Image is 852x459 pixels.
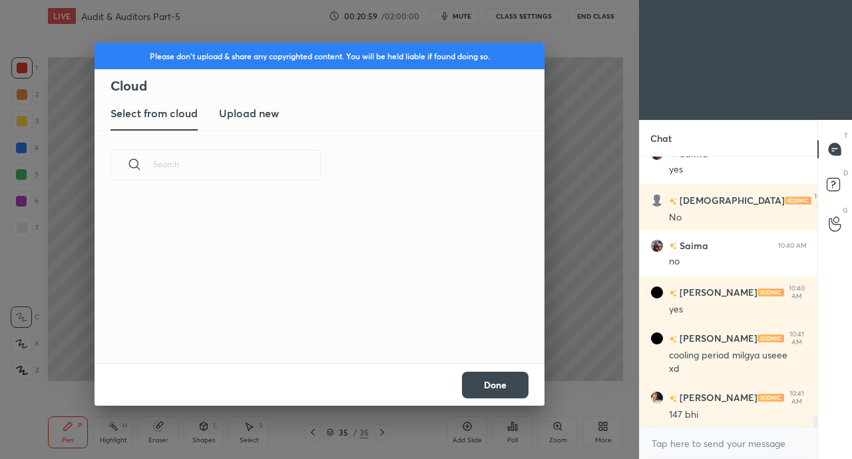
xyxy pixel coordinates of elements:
p: Chat [640,121,682,156]
div: yes [669,163,807,177]
img: no-rating-badge.077c3623.svg [669,242,677,250]
img: iconic-light.a09c19a4.png [785,197,811,205]
img: 8d0057fe0abd4458b08cf7e5882c8aef.jpg [650,239,664,252]
p: T [844,131,848,141]
div: 147 bhi [669,408,807,422]
div: no [669,255,807,268]
div: 10:41 AM [787,330,807,346]
img: iconic-light.a09c19a4.png [757,334,784,342]
img: a9a36ad404b848f0839039eb96bd6d13.jpg [650,391,664,404]
h6: [PERSON_NAME] [677,391,757,405]
div: No [669,211,807,225]
img: no-rating-badge.077c3623.svg [669,290,677,297]
h2: Cloud [110,77,544,95]
h6: [PERSON_NAME] [677,332,757,346]
div: xd [669,362,807,376]
p: G [843,205,848,215]
img: iconic-light.a09c19a4.png [757,288,784,296]
div: Please don't upload & share any copyrighted content. You will be held liable if found doing so. [95,43,544,69]
img: no-rating-badge.077c3623.svg [669,336,677,343]
div: grid [95,195,529,363]
img: no-rating-badge.077c3623.svg [669,198,677,205]
h6: [DEMOGRAPHIC_DATA] [677,194,785,208]
h6: Saima [677,238,708,252]
div: grid [640,157,817,428]
h6: [PERSON_NAME] [677,286,757,300]
div: 10:40 AM [787,284,807,300]
img: no-rating-badge.077c3623.svg [669,395,677,402]
img: default.png [650,194,664,207]
div: 10:41 AM [787,390,807,406]
div: yes [669,303,807,316]
img: 62926b773acf452eba01c796c3415993.jpg [650,286,664,299]
div: 10:40 AM [778,242,807,250]
h3: Select from cloud [110,105,198,121]
input: Search [153,136,321,193]
img: iconic-light.a09c19a4.png [757,394,784,402]
h3: Upload new [219,105,279,121]
button: Done [462,372,529,398]
p: D [843,168,848,178]
div: cooling period milgya useee [669,349,807,362]
img: 62926b773acf452eba01c796c3415993.jpg [650,332,664,345]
